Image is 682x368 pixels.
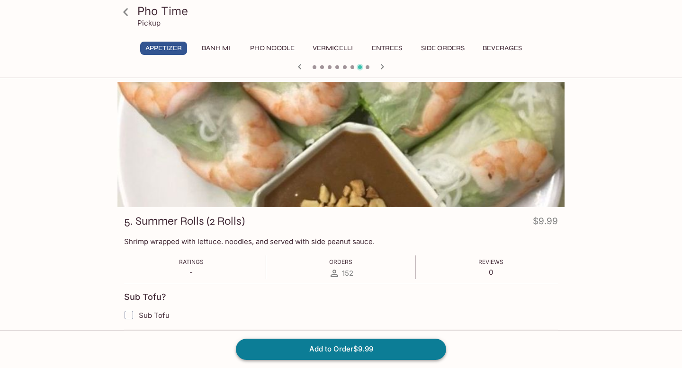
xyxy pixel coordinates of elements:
[478,268,503,277] p: 0
[195,42,237,55] button: Banh Mi
[137,18,161,27] p: Pickup
[124,214,245,228] h3: 5. Summer Rolls (2 Rolls)
[117,82,565,207] div: 5. Summer Rolls (2 Rolls)
[477,42,527,55] button: Beverages
[124,292,166,302] h4: Sub Tofu?
[137,4,561,18] h3: Pho Time
[179,268,204,277] p: -
[139,311,170,320] span: Sub Tofu
[478,258,503,265] span: Reviews
[416,42,470,55] button: Side Orders
[307,42,358,55] button: Vermicelli
[179,258,204,265] span: Ratings
[236,339,446,359] button: Add to Order$9.99
[366,42,408,55] button: Entrees
[329,258,352,265] span: Orders
[140,42,187,55] button: Appetizer
[533,214,558,232] h4: $9.99
[245,42,300,55] button: Pho Noodle
[342,269,353,278] span: 152
[124,237,558,246] p: Shrimp wrapped with lettuce. noodles, and served with side peanut sauce.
